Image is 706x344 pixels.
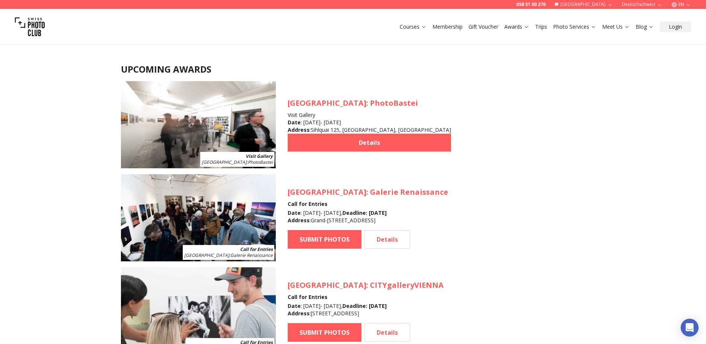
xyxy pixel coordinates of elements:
[532,22,550,32] button: Trips
[288,323,361,342] a: SUBMIT PHOTOS
[288,119,451,134] div: : [DATE] - [DATE] : Sihlquai 125, [GEOGRAPHIC_DATA], [GEOGRAPHIC_DATA]
[501,22,532,32] button: Awards
[469,23,498,31] a: Gift Voucher
[550,22,599,32] button: Photo Services
[288,302,444,317] div: : [DATE] - [DATE] , : [STREET_ADDRESS]
[553,23,596,31] a: Photo Services
[602,23,630,31] a: Meet Us
[184,252,273,258] span: : Galerie Renaissance
[121,63,585,75] h2: UPCOMING AWARDS
[202,159,273,165] span: : PhotoBastei
[504,23,529,31] a: Awards
[397,22,429,32] button: Courses
[121,174,276,261] img: SPC Photo Awards Geneva: October 2025
[121,81,276,168] img: SPC Photo Awards Zurich: Fall 2025
[288,187,366,197] span: [GEOGRAPHIC_DATA]
[288,209,448,224] div: : [DATE] - [DATE] , : Grand-[STREET_ADDRESS]
[288,126,310,133] b: Address
[288,119,301,126] b: Date
[535,23,547,31] a: Trips
[342,209,387,216] b: Deadline : [DATE]
[400,23,427,31] a: Courses
[342,302,387,309] b: Deadline : [DATE]
[516,1,546,7] a: 058 51 00 270
[364,230,410,249] a: Details
[184,252,229,258] span: [GEOGRAPHIC_DATA]
[288,280,444,290] h3: : CITYgalleryVIENNA
[288,280,366,290] span: [GEOGRAPHIC_DATA]
[288,98,451,108] h3: : PhotoBastei
[288,310,310,317] b: Address
[288,217,310,224] b: Address
[681,319,699,337] div: Open Intercom Messenger
[288,209,301,216] b: Date
[288,293,444,301] h4: Call for Entries
[288,134,451,152] a: Details
[15,12,45,42] img: Swiss photo club
[636,23,654,31] a: Blog
[429,22,466,32] button: Membership
[288,187,448,197] h3: : Galerie Renaissance
[288,230,361,249] a: SUBMIT PHOTOS
[660,22,691,32] button: Login
[633,22,657,32] button: Blog
[288,98,366,108] span: [GEOGRAPHIC_DATA]
[466,22,501,32] button: Gift Voucher
[288,200,448,208] h4: Call for Entries
[246,153,273,159] b: Visit Gallery
[202,159,247,165] span: [GEOGRAPHIC_DATA]
[599,22,633,32] button: Meet Us
[432,23,463,31] a: Membership
[288,302,301,309] b: Date
[288,111,451,119] h4: Visit Gallery
[240,246,273,252] b: Call for Entries
[364,323,410,342] a: Details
